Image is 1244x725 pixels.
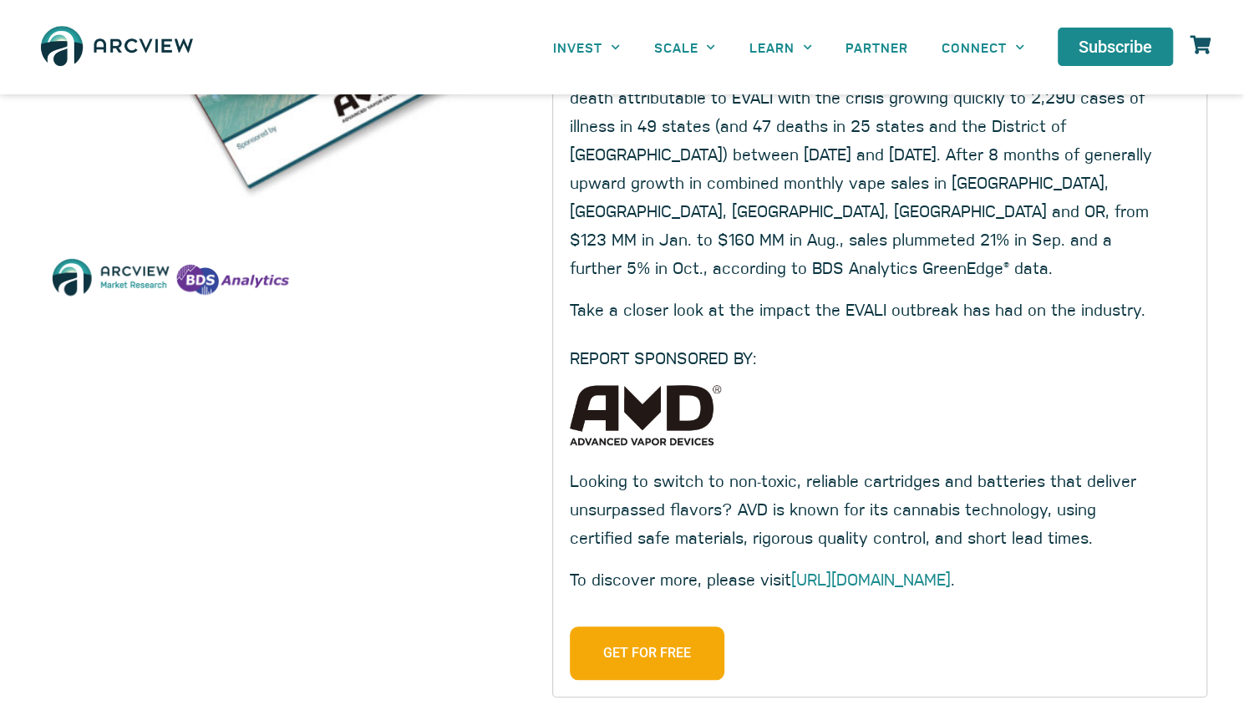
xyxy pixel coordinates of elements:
img: static1.squarespace.com [172,259,295,300]
span: Get for Free [603,643,691,663]
a: CONNECT [925,28,1041,66]
p: Cannabis vape sales took an immediate and substantial hit following the U.S. Centers for Disease ... [570,26,1155,281]
a: [URL][DOMAIN_NAME] [791,567,951,592]
p: REPORT SPONSORED BY: [570,343,1155,372]
a: SCALE [637,28,732,66]
img: The Arcview Group [33,17,201,78]
img: Arcview Market Research [50,256,173,300]
p: Take a closer look at the impact the EVALI outbreak has had on the industry. [570,295,1155,323]
a: LEARN [733,28,829,66]
nav: Menu [536,28,1041,66]
a: Subscribe [1058,28,1173,66]
a: INVEST [536,28,637,66]
a: Get for Free [570,626,724,680]
a: PARTNER [829,28,925,66]
span: Subscribe [1079,38,1152,55]
p: Looking to switch to non-toxic, reliable cartridges and batteries that deliver unsurpassed flavor... [570,466,1155,551]
p: To discover more, please visit . [570,565,1155,593]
